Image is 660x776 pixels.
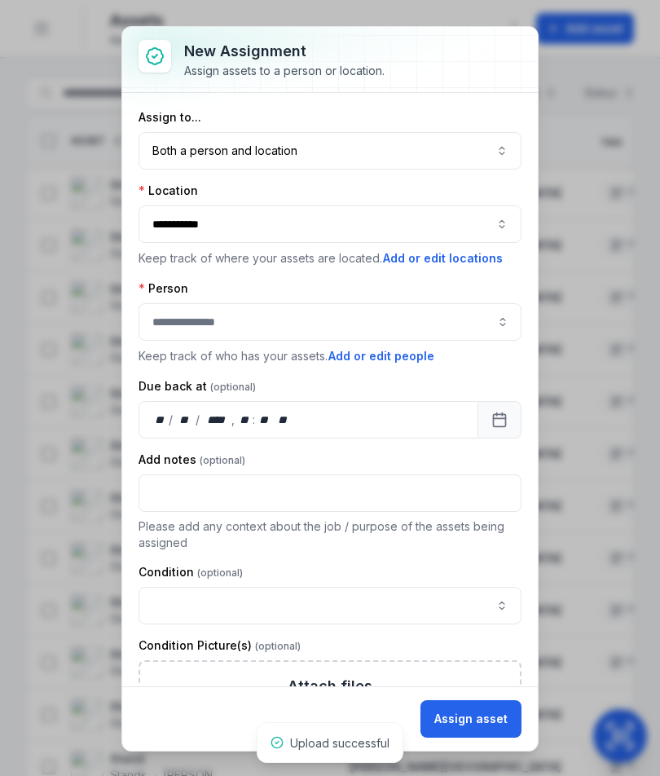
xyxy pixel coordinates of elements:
div: minute, [257,412,273,428]
input: assignment-add:person-label [139,303,521,341]
div: hour, [236,412,253,428]
label: Add notes [139,452,245,468]
div: am/pm, [275,412,293,428]
div: , [231,412,236,428]
label: Location [139,183,198,199]
div: : [253,412,257,428]
div: Assign assets to a person or location. [184,63,385,79]
div: month, [174,412,196,428]
p: Please add any context about the job / purpose of the assets being assigned [139,518,521,551]
button: Calendar [477,401,521,439]
label: Person [139,280,188,297]
span: Upload successful [290,736,389,750]
h3: Attach files [288,675,372,698]
div: year, [201,412,231,428]
button: Both a person and location [139,132,521,170]
button: Assign asset [420,700,521,738]
label: Due back at [139,378,256,395]
button: Add or edit locations [382,249,504,267]
p: Keep track of who has your assets. [139,347,521,365]
div: / [169,412,174,428]
div: / [196,412,201,428]
label: Assign to... [139,109,201,126]
label: Condition Picture(s) [139,637,301,654]
h3: New assignment [184,40,385,63]
div: day, [152,412,169,428]
button: Add or edit people [328,347,435,365]
p: Keep track of where your assets are located. [139,249,521,267]
label: Condition [139,564,243,580]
